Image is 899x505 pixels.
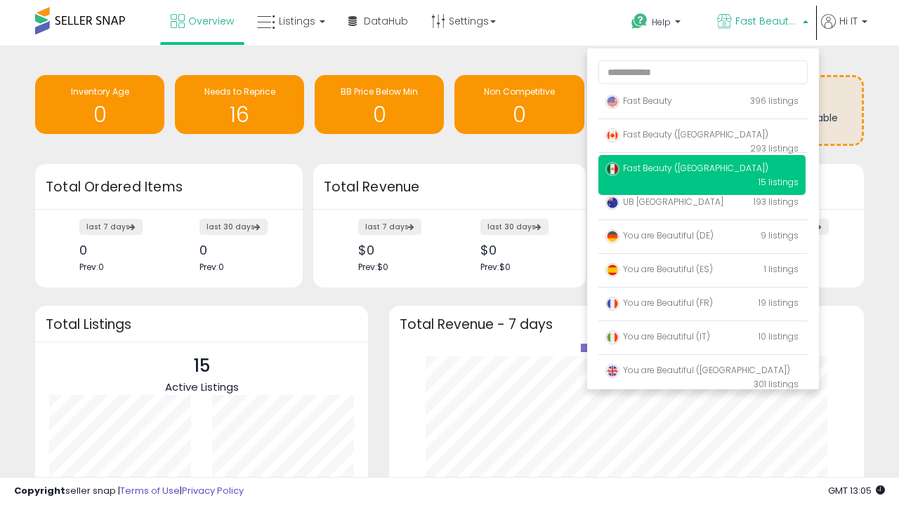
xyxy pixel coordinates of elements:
h1: 0 [461,103,577,126]
span: 15 listings [759,176,799,188]
a: Hi IT [821,14,867,46]
label: last 30 days [480,219,549,235]
span: BB Price Below Min [341,86,418,97]
span: 10 listings [759,330,799,342]
span: Fast Beauty [605,95,672,107]
span: Help [652,16,671,28]
span: You are Beautiful (FR) [605,297,713,309]
h3: Total Revenue [324,177,575,197]
span: Active Listings [165,379,239,394]
span: You are Beautiful (IT) [605,330,710,342]
span: Prev: $0 [358,261,388,273]
h3: Total Ordered Items [46,177,292,197]
a: Help [620,2,704,46]
img: australia.png [605,196,619,210]
span: Overview [188,14,234,28]
span: You are Beautiful (ES) [605,263,713,275]
span: You are Beautiful ([GEOGRAPHIC_DATA]) [605,364,790,376]
span: 19 listings [759,297,799,309]
span: Fast Beauty ([GEOGRAPHIC_DATA]) [735,14,799,28]
img: usa.png [605,95,619,109]
a: Needs to Reprice 16 [175,75,304,134]
strong: Copyright [14,484,65,497]
span: 1 listings [764,263,799,275]
span: Prev: 0 [79,261,104,273]
span: 293 listings [750,142,799,154]
span: Listings [279,14,315,28]
span: Needs to Reprice [204,86,275,97]
h1: 0 [322,103,437,126]
a: BB Price Below Min 0 [315,75,444,134]
span: UB [GEOGRAPHIC_DATA] [605,196,723,208]
h1: 16 [182,103,297,126]
img: germany.png [605,229,619,243]
span: DataHub [364,14,408,28]
div: $0 [480,243,561,257]
span: Prev: 0 [199,261,224,273]
label: last 30 days [199,219,268,235]
a: Privacy Policy [182,484,244,497]
h3: Total Listings [46,319,357,330]
div: seller snap | | [14,485,244,498]
span: Inventory Age [71,86,129,97]
span: 396 listings [750,95,799,107]
p: 15 [165,353,239,379]
label: last 7 days [79,219,143,235]
i: Get Help [631,13,648,30]
span: 9 listings [761,229,799,241]
img: mexico.png [605,162,619,176]
span: Non Competitive [484,86,555,97]
img: canada.png [605,128,619,142]
h3: Total Revenue - 7 days [400,319,853,330]
div: 0 [79,243,158,257]
a: Terms of Use [120,484,180,497]
span: 2025-10-9 13:05 GMT [828,484,885,497]
a: Non Competitive 0 [454,75,584,134]
span: Hi IT [839,14,858,28]
span: You are Beautiful (DE) [605,229,714,241]
img: uk.png [605,364,619,378]
div: $0 [358,243,439,257]
span: Fast Beauty ([GEOGRAPHIC_DATA]) [605,162,768,174]
img: italy.png [605,330,619,344]
span: Prev: $0 [480,261,511,273]
div: 0 [199,243,278,257]
span: 193 listings [754,196,799,208]
label: last 7 days [358,219,421,235]
span: 301 listings [754,378,799,390]
h1: 0 [42,103,157,126]
span: Fast Beauty ([GEOGRAPHIC_DATA]) [605,128,768,140]
img: spain.png [605,263,619,277]
img: france.png [605,297,619,311]
a: Inventory Age 0 [35,75,164,134]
